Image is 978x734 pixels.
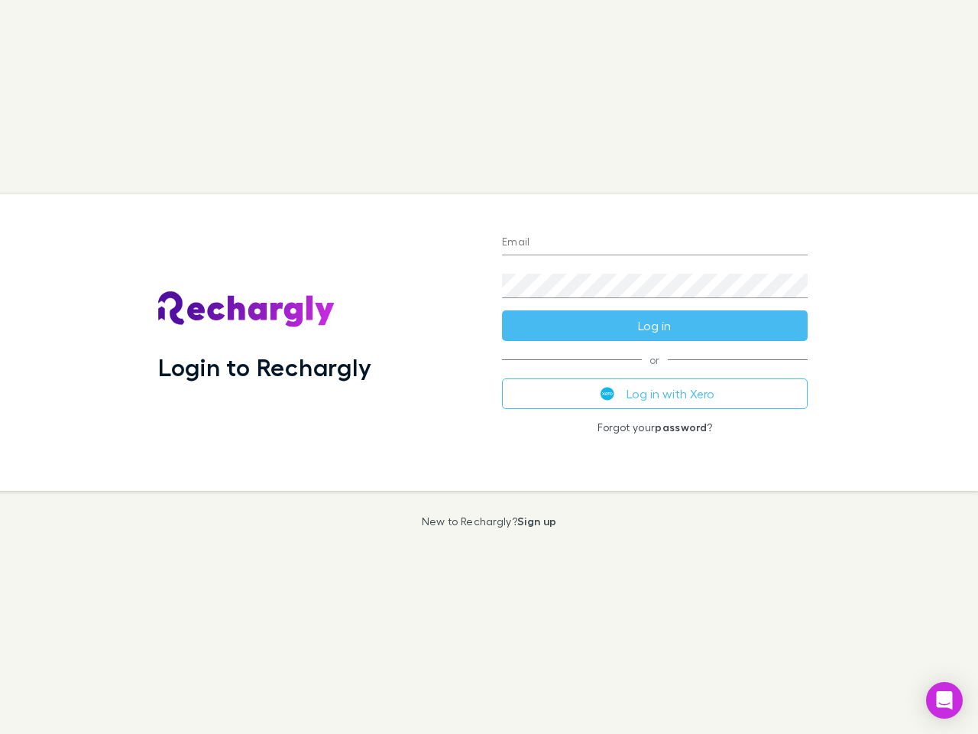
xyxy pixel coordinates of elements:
img: Xero's logo [601,387,614,401]
p: New to Rechargly? [422,515,557,528]
a: Sign up [517,515,556,528]
a: password [655,421,707,434]
div: Open Intercom Messenger [926,682,963,719]
span: or [502,359,808,360]
img: Rechargly's Logo [158,291,335,328]
h1: Login to Rechargly [158,352,371,382]
button: Log in [502,310,808,341]
button: Log in with Xero [502,378,808,409]
p: Forgot your ? [502,421,808,434]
